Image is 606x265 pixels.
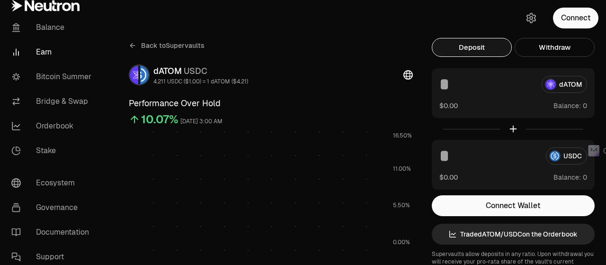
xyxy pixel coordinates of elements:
[129,38,205,53] a: Back toSupervaults
[4,64,102,89] a: Bitcoin Summer
[129,97,413,110] h3: Performance Over Hold
[553,173,581,182] span: Balance:
[515,38,595,57] button: Withdraw
[141,41,205,50] span: Back to Supervaults
[130,65,138,84] img: dATOM Logo
[141,112,178,127] div: 10.07%
[4,171,102,195] a: Ecosystem
[184,65,207,76] span: USDC
[432,195,595,216] button: Connect Wallet
[393,165,411,173] tspan: 11.00%
[153,78,248,85] div: 4.211 USDC ($1.00) = 1 dATOM ($4.21)
[393,132,412,139] tspan: 16.50%
[4,195,102,220] a: Governance
[553,101,581,110] span: Balance:
[393,238,410,246] tspan: 0.00%
[439,172,458,182] button: $0.00
[4,15,102,40] a: Balance
[4,40,102,64] a: Earn
[153,64,248,78] div: dATOM
[432,224,595,245] a: TradedATOM/USDCon the Orderbook
[393,201,410,209] tspan: 5.50%
[4,89,102,114] a: Bridge & Swap
[4,138,102,163] a: Stake
[140,65,149,84] img: USDC Logo
[4,220,102,245] a: Documentation
[4,114,102,138] a: Orderbook
[432,38,512,57] button: Deposit
[439,101,458,110] button: $0.00
[180,116,223,127] div: [DATE] 3:00 AM
[553,8,598,28] button: Connect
